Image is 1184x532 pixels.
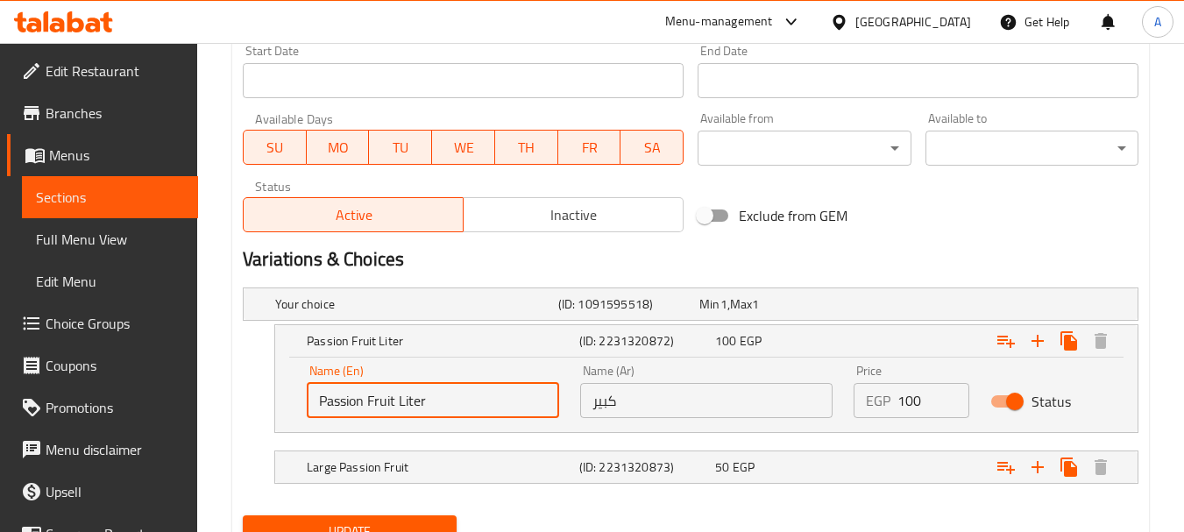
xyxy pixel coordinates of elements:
[275,451,1138,483] div: Expand
[733,456,755,479] span: EGP
[243,130,307,165] button: SU
[715,330,736,352] span: 100
[1053,451,1085,483] button: Clone new choice
[49,145,184,166] span: Menus
[897,383,969,418] input: Please enter price
[46,103,184,124] span: Branches
[307,130,370,165] button: MO
[699,295,833,313] div: ,
[558,130,621,165] button: FR
[46,481,184,502] span: Upsell
[565,135,614,160] span: FR
[1032,391,1071,412] span: Status
[739,205,847,226] span: Exclude from GEM
[46,313,184,334] span: Choice Groups
[1085,451,1117,483] button: Delete Large Passion Fruit
[46,60,184,82] span: Edit Restaurant
[307,458,572,476] h5: Large Passion Fruit
[275,295,551,313] h5: Your choice
[36,187,184,208] span: Sections
[990,451,1022,483] button: Add choice group
[7,344,198,387] a: Coupons
[752,293,759,316] span: 1
[243,246,1138,273] h2: Variations & Choices
[579,458,708,476] h5: (ID: 2231320873)
[1022,451,1053,483] button: Add new choice
[251,202,457,228] span: Active
[715,456,729,479] span: 50
[471,202,677,228] span: Inactive
[580,383,833,418] input: Enter name Ar
[36,271,184,292] span: Edit Menu
[46,397,184,418] span: Promotions
[1022,325,1053,357] button: Add new choice
[7,471,198,513] a: Upsell
[251,135,300,160] span: SU
[7,134,198,176] a: Menus
[22,260,198,302] a: Edit Menu
[925,131,1138,166] div: ​
[699,293,720,316] span: Min
[990,325,1022,357] button: Add choice group
[46,355,184,376] span: Coupons
[579,332,708,350] h5: (ID: 2231320872)
[432,130,495,165] button: WE
[7,302,198,344] a: Choice Groups
[7,92,198,134] a: Branches
[698,131,911,166] div: ​
[620,130,684,165] button: SA
[730,293,752,316] span: Max
[22,218,198,260] a: Full Menu View
[275,325,1138,357] div: Expand
[244,288,1138,320] div: Expand
[314,135,363,160] span: MO
[1053,325,1085,357] button: Clone new choice
[7,429,198,471] a: Menu disclaimer
[627,135,677,160] span: SA
[1085,325,1117,357] button: Delete Passion Fruit Liter
[463,197,684,232] button: Inactive
[307,383,559,418] input: Enter name En
[7,387,198,429] a: Promotions
[720,293,727,316] span: 1
[376,135,425,160] span: TU
[439,135,488,160] span: WE
[495,130,558,165] button: TH
[307,332,572,350] h5: Passion Fruit Liter
[740,330,762,352] span: EGP
[866,390,890,411] p: EGP
[36,229,184,250] span: Full Menu View
[369,130,432,165] button: TU
[1154,12,1161,32] span: A
[243,197,464,232] button: Active
[665,11,773,32] div: Menu-management
[7,50,198,92] a: Edit Restaurant
[46,439,184,460] span: Menu disclaimer
[22,176,198,218] a: Sections
[558,295,692,313] h5: (ID: 1091595518)
[855,12,971,32] div: [GEOGRAPHIC_DATA]
[502,135,551,160] span: TH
